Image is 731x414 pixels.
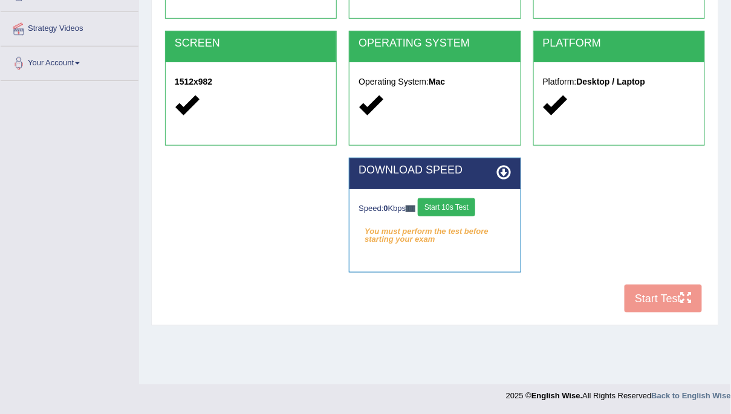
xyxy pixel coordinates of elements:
em: You must perform the test before starting your exam [359,222,511,241]
strong: Desktop / Laptop [577,77,646,86]
h2: SCREEN [175,37,327,50]
img: ajax-loader-fb-connection.gif [406,205,415,212]
div: Speed: Kbps [359,198,511,219]
a: Back to English Wise [652,392,731,401]
strong: English Wise. [531,392,582,401]
a: Your Account [1,47,138,77]
h5: Operating System: [359,77,511,86]
strong: Mac [429,77,445,86]
div: 2025 © All Rights Reserved [506,384,731,402]
button: Start 10s Test [418,198,475,216]
h5: Platform: [543,77,695,86]
h2: DOWNLOAD SPEED [359,164,511,176]
strong: 0 [384,204,388,213]
a: Strategy Videos [1,12,138,42]
h2: PLATFORM [543,37,695,50]
h2: OPERATING SYSTEM [359,37,511,50]
strong: 1512x982 [175,77,212,86]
